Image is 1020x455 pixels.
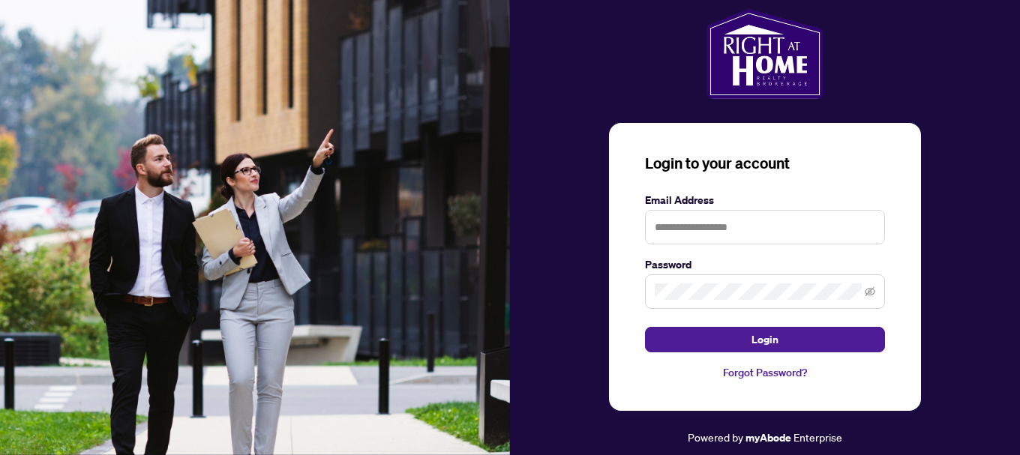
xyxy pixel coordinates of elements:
[706,9,823,99] img: ma-logo
[865,286,875,297] span: eye-invisible
[688,430,743,444] span: Powered by
[751,328,778,352] span: Login
[793,430,842,444] span: Enterprise
[645,327,885,352] button: Login
[645,364,885,381] a: Forgot Password?
[645,256,885,273] label: Password
[645,192,885,208] label: Email Address
[745,430,791,446] a: myAbode
[645,153,885,174] h3: Login to your account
